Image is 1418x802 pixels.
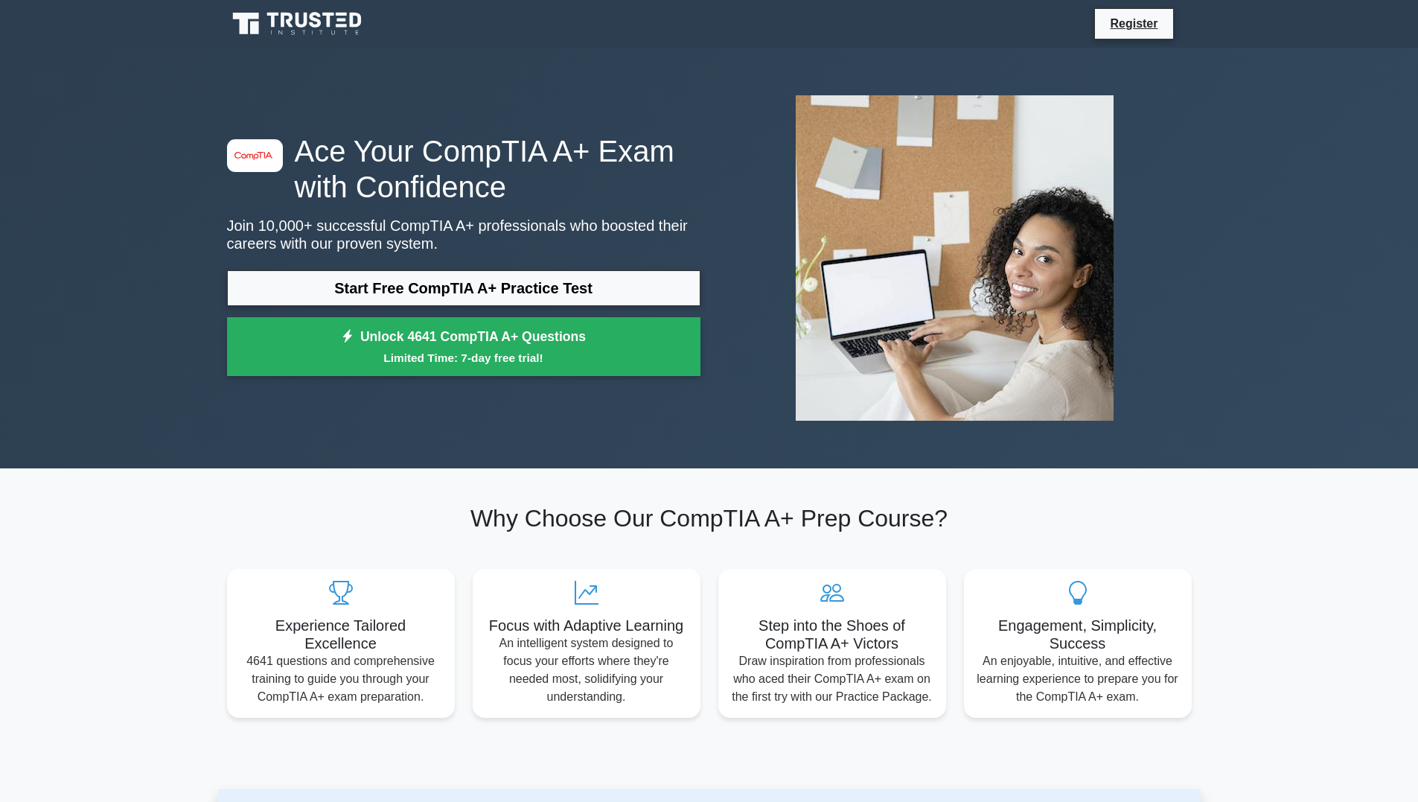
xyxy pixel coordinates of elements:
a: Register [1101,14,1166,33]
a: Start Free CompTIA A+ Practice Test [227,270,700,306]
h5: Experience Tailored Excellence [239,617,443,652]
p: An enjoyable, intuitive, and effective learning experience to prepare you for the CompTIA A+ exam. [976,652,1180,706]
a: Unlock 4641 CompTIA A+ QuestionsLimited Time: 7-day free trial! [227,317,700,377]
h5: Engagement, Simplicity, Success [976,617,1180,652]
small: Limited Time: 7-day free trial! [246,349,682,366]
p: 4641 questions and comprehensive training to guide you through your CompTIA A+ exam preparation. [239,652,443,706]
h1: Ace Your CompTIA A+ Exam with Confidence [227,133,700,205]
h5: Focus with Adaptive Learning [485,617,689,634]
h2: Why Choose Our CompTIA A+ Prep Course? [227,504,1192,532]
h5: Step into the Shoes of CompTIA A+ Victors [730,617,934,652]
p: Join 10,000+ successful CompTIA A+ professionals who boosted their careers with our proven system. [227,217,700,252]
p: Draw inspiration from professionals who aced their CompTIA A+ exam on the first try with our Prac... [730,652,934,706]
p: An intelligent system designed to focus your efforts where they're needed most, solidifying your ... [485,634,689,706]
